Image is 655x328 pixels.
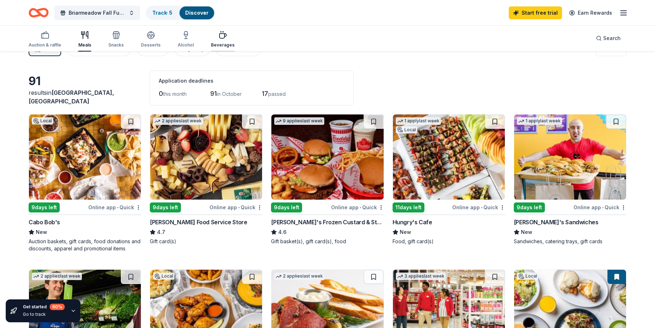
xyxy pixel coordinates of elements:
[150,114,262,245] a: Image for Gordon Food Service Store2 applieslast week9days leftOnline app•Quick[PERSON_NAME] Food...
[452,203,505,212] div: Online app Quick
[603,34,621,43] span: Search
[150,238,262,245] div: Gift card(s)
[152,10,172,16] a: Track· 5
[262,90,268,97] span: 17
[521,228,532,236] span: New
[514,218,599,226] div: [PERSON_NAME]'s Sandwiches
[29,42,61,48] div: Auction & raffle
[29,89,114,105] span: in
[178,42,194,48] div: Alcohol
[517,273,538,280] div: Local
[78,42,91,48] div: Meals
[159,90,163,97] span: 0
[590,31,626,45] button: Search
[274,117,324,125] div: 9 applies last week
[393,202,424,212] div: 11 days left
[331,203,384,212] div: Online app Quick
[29,238,141,252] div: Auction baskets, gift cards, food donations and discounts, apparel and promotional items
[271,238,384,245] div: Gift basket(s), gift card(s), food
[178,28,194,52] button: Alcohol
[108,28,124,52] button: Snacks
[185,10,208,16] a: Discover
[396,273,446,280] div: 3 applies last week
[396,117,441,125] div: 1 apply last week
[150,202,181,212] div: 9 days left
[517,117,562,125] div: 1 apply last week
[23,304,65,310] div: Get started
[271,218,384,226] div: [PERSON_NAME]'s Frozen Custard & Steakburgers
[393,218,432,226] div: Hungry's Cafe
[268,91,286,97] span: passed
[32,273,82,280] div: 2 applies last week
[150,218,247,226] div: [PERSON_NAME] Food Service Store
[278,228,286,236] span: 4.6
[29,114,141,252] a: Image for Cabo Bob'sLocal9days leftOnline app•QuickCabo Bob'sNewAuction baskets, gift cards, food...
[573,203,626,212] div: Online app Quick
[393,238,505,245] div: Food, gift card(s)
[211,28,235,52] button: Beverages
[108,42,124,48] div: Snacks
[271,202,302,212] div: 9 days left
[393,114,505,245] a: Image for Hungry's Cafe1 applylast weekLocal11days leftOnline app•QuickHungry's CafeNewFood, gift...
[150,114,262,200] img: Image for Gordon Food Service Store
[481,205,482,210] span: •
[50,304,65,310] div: 60 %
[514,238,626,245] div: Sandwiches, catering trays, gift cards
[159,77,345,85] div: Application deadlines
[396,126,417,133] div: Local
[117,205,118,210] span: •
[514,114,626,200] img: Image for Ike's Sandwiches
[29,4,49,21] a: Home
[509,6,562,19] a: Start free trial
[29,74,141,88] div: 91
[29,202,60,212] div: 9 days left
[29,88,141,106] div: results
[565,6,616,19] a: Earn Rewards
[514,114,626,245] a: Image for Ike's Sandwiches1 applylast week9days leftOnline app•Quick[PERSON_NAME]'s SandwichesNew...
[78,28,91,52] button: Meals
[274,273,324,280] div: 2 applies last week
[163,91,187,97] span: this month
[29,89,114,105] span: [GEOGRAPHIC_DATA], [GEOGRAPHIC_DATA]
[69,9,126,17] span: Briarmeadow Fall Fundraiser
[157,228,165,236] span: 4.7
[29,114,141,200] img: Image for Cabo Bob's
[217,91,242,97] span: in October
[211,42,235,48] div: Beverages
[393,114,505,200] img: Image for Hungry's Cafe
[602,205,604,210] span: •
[400,228,411,236] span: New
[210,90,217,97] span: 91
[360,205,361,210] span: •
[141,28,161,52] button: Desserts
[153,117,203,125] div: 2 applies last week
[54,6,140,20] button: Briarmeadow Fall Fundraiser
[29,218,60,226] div: Cabo Bob's
[36,228,47,236] span: New
[271,114,383,200] img: Image for Freddy's Frozen Custard & Steakburgers
[514,202,545,212] div: 9 days left
[23,312,65,317] div: Go to track
[238,205,240,210] span: •
[141,42,161,48] div: Desserts
[32,117,53,124] div: Local
[88,203,141,212] div: Online app Quick
[271,114,384,245] a: Image for Freddy's Frozen Custard & Steakburgers9 applieslast week9days leftOnline app•Quick[PERS...
[153,273,174,280] div: Local
[29,28,61,52] button: Auction & raffle
[210,203,262,212] div: Online app Quick
[146,6,215,20] button: Track· 5Discover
